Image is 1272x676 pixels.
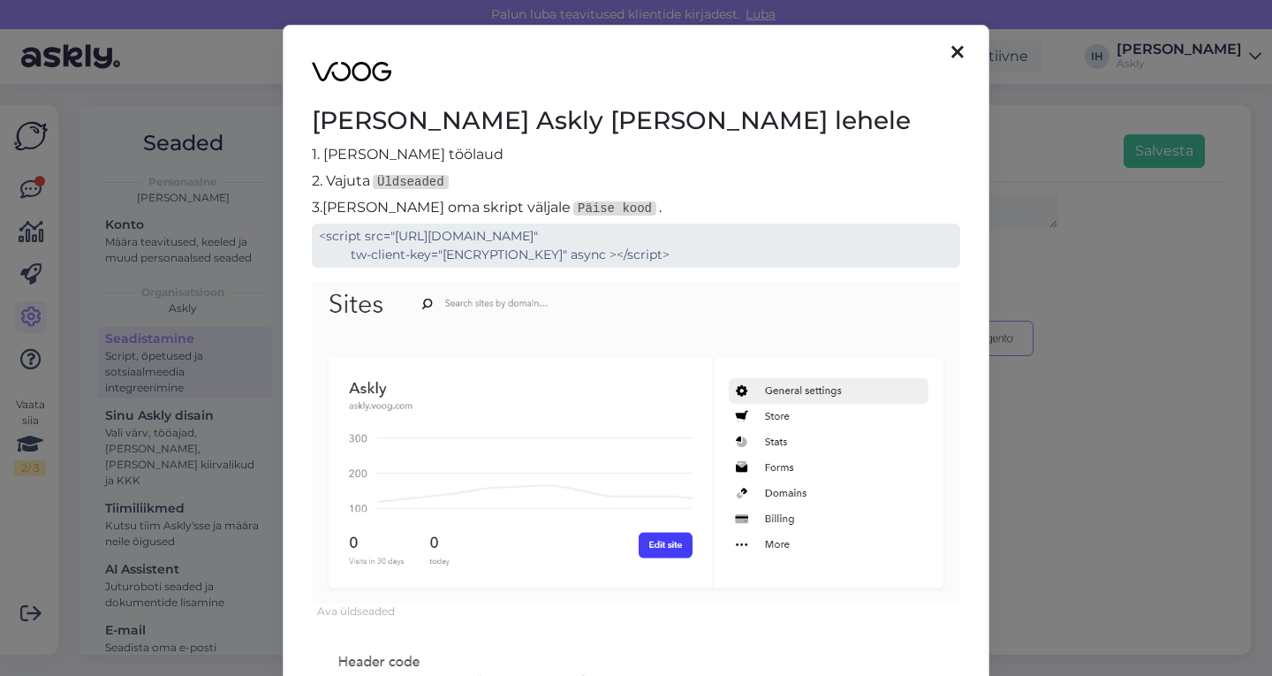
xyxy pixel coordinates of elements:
p: 2. Vajuta [312,171,960,192]
img: Voog step 1 [312,282,960,604]
p: 3.[PERSON_NAME] oma skript väljale . [312,197,960,218]
code: Päise kood [573,201,656,216]
code: Üldseaded [373,175,449,189]
p: 1. [PERSON_NAME] töölaud [312,144,960,165]
h2: [PERSON_NAME] Askly [PERSON_NAME] lehele [312,103,960,137]
textarea: <script src="[URL][DOMAIN_NAME]" tw-client-key="[ENCRYPTION_KEY]" async ></script> [312,224,960,268]
img: Voog [312,61,391,82]
figcaption: Ava üldseaded [317,604,960,619]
